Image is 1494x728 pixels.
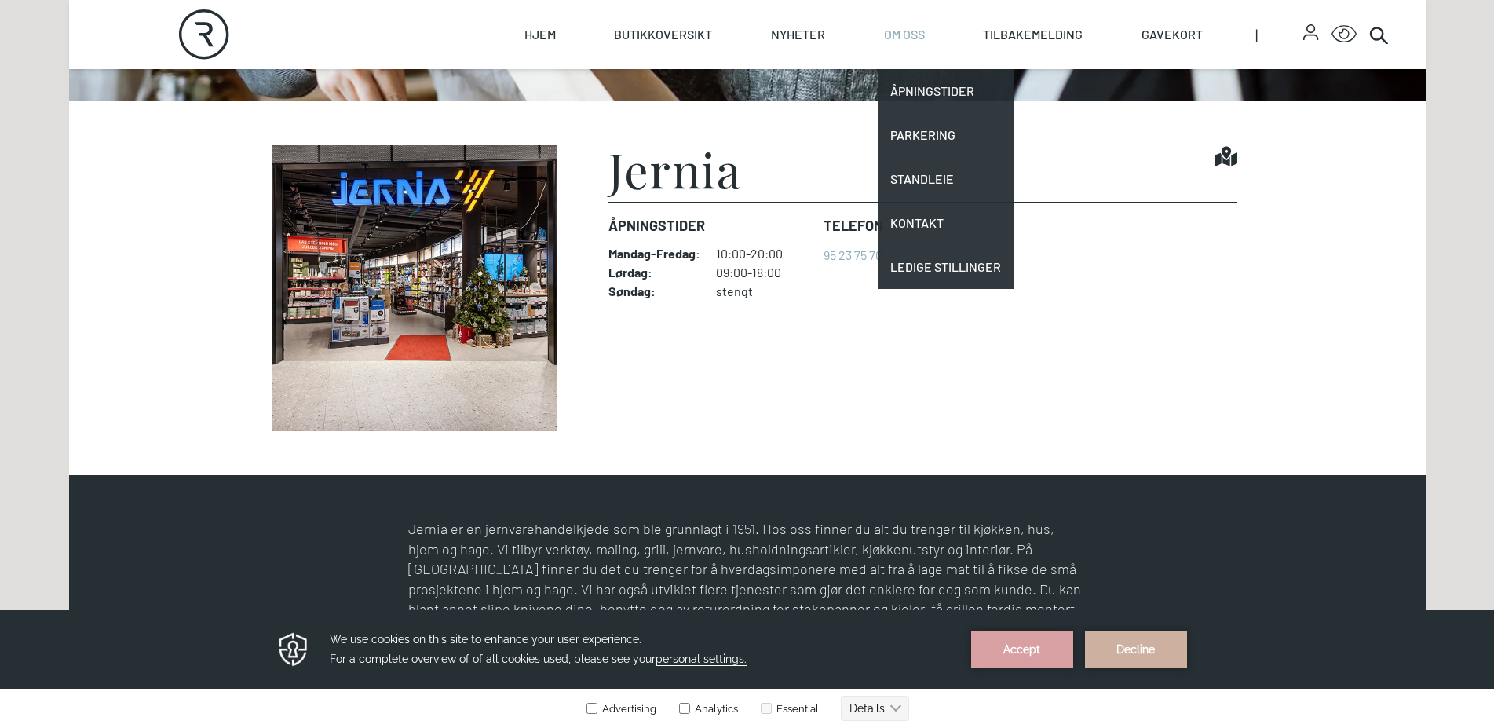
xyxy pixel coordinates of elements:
label: Analytics [676,93,738,104]
button: Details [841,86,909,111]
label: Advertising [586,93,656,104]
dd: 10:00-20:00 [716,246,811,262]
dt: Mandag - Fredag : [608,246,700,262]
a: Ledige stillinger [878,245,1014,289]
button: Accept [971,20,1073,58]
dt: Søndag : [608,284,700,299]
details: Attribution [1301,345,1357,357]
text: Details [849,92,885,104]
label: Essential [758,93,819,104]
a: Standleie [878,157,1014,201]
input: Advertising [586,93,597,104]
a: Åpningstider [878,69,1014,113]
div: © Mappedin [1305,347,1343,356]
img: Privacy reminder [276,20,310,58]
dt: Telefon [824,215,883,236]
button: Decline [1085,20,1187,58]
input: Analytics [679,93,690,104]
dt: Lørdag : [608,265,700,280]
p: Jernia er en jernvarehandelkjede som ble grunnlagt i 1951. Hos oss finner du alt du trenger til k... [408,519,1087,639]
a: Kontakt [878,201,1014,245]
a: Parkering [878,113,1014,157]
dd: 09:00-18:00 [716,265,811,280]
dt: Åpningstider [608,215,811,236]
input: Essential [761,93,772,104]
a: 95 23 75 70 [824,247,882,262]
h3: We use cookies on this site to enhance your user experience. For a complete overview of of all co... [330,20,952,59]
h1: Jernia [608,145,741,192]
span: personal settings. [656,42,747,56]
button: Open Accessibility Menu [1331,22,1357,47]
dd: stengt [716,284,811,299]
